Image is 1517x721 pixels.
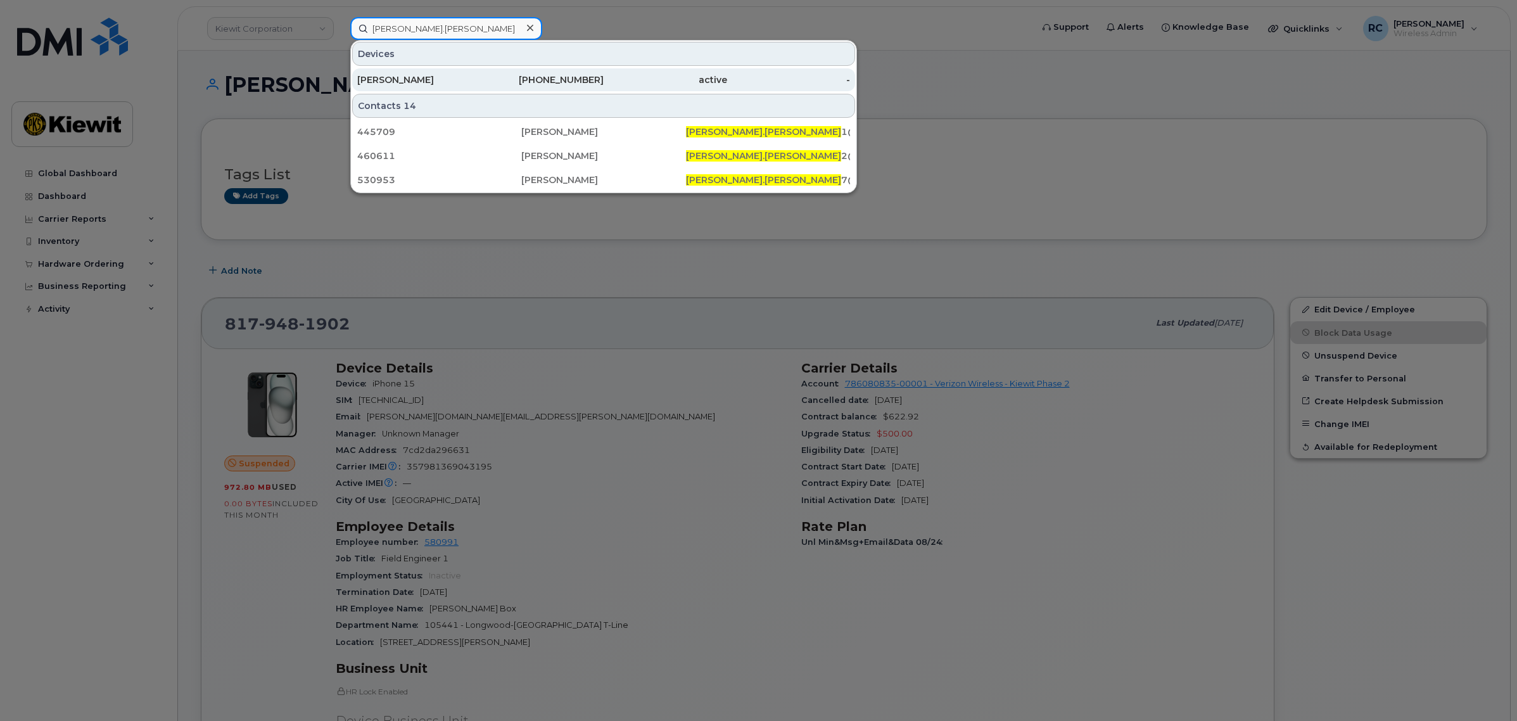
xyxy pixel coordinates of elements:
a: 460611[PERSON_NAME][PERSON_NAME].[PERSON_NAME]2@[DOMAIN_NAME] [352,144,855,167]
span: [PERSON_NAME].[PERSON_NAME] [686,126,841,137]
div: 2@[DOMAIN_NAME] [686,150,850,162]
a: 445709[PERSON_NAME][PERSON_NAME].[PERSON_NAME]1@[PERSON_NAME][DOMAIN_NAME] [352,120,855,143]
div: [PERSON_NAME] [521,125,685,138]
div: active [604,73,727,86]
div: Contacts [352,94,855,118]
div: 445709 [357,125,521,138]
div: [PERSON_NAME] [357,73,481,86]
div: [PERSON_NAME] [521,174,685,186]
span: 14 [403,99,416,112]
iframe: Messenger Launcher [1462,666,1507,711]
a: 530953[PERSON_NAME][PERSON_NAME].[PERSON_NAME]7@[PERSON_NAME][DOMAIN_NAME] [352,169,855,191]
div: Devices [352,42,855,66]
span: [PERSON_NAME].[PERSON_NAME] [686,174,841,186]
a: [PERSON_NAME][PHONE_NUMBER]active- [352,68,855,91]
div: [PHONE_NUMBER] [481,73,604,86]
div: 530953 [357,174,521,186]
div: 460611 [357,150,521,162]
span: [PERSON_NAME].[PERSON_NAME] [686,150,841,162]
div: - [727,73,851,86]
div: 1@[PERSON_NAME][DOMAIN_NAME] [686,125,850,138]
div: 7@[PERSON_NAME][DOMAIN_NAME] [686,174,850,186]
div: [PERSON_NAME] [521,150,685,162]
